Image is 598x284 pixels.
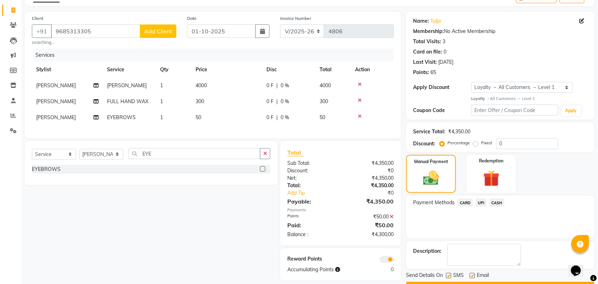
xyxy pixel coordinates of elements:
[281,114,289,121] span: 0 %
[413,199,455,206] span: Payment Methods
[320,114,325,121] span: 50
[160,82,163,89] span: 1
[276,82,278,89] span: |
[187,15,197,22] label: Date
[490,199,505,207] span: CASH
[196,114,201,121] span: 50
[439,59,454,66] div: [DATE]
[33,49,399,62] div: Services
[350,189,399,197] div: ₹0
[479,158,504,164] label: Redemption
[266,82,273,89] span: 0 F
[282,197,341,206] div: Payable:
[276,98,278,105] span: |
[568,256,591,277] iframe: chat widget
[103,62,156,78] th: Service
[32,166,61,173] div: EYEBROWS
[191,62,262,78] th: Price
[140,24,176,38] button: Add Client
[413,107,472,114] div: Coupon Code
[282,213,341,221] div: Points
[160,114,163,121] span: 1
[414,158,448,165] label: Manual Payment
[340,174,399,182] div: ₹4,350.00
[144,28,172,35] span: Add Client
[107,98,148,105] span: FULL HAND WAX
[413,28,587,35] div: No Active Membership
[413,48,442,56] div: Card on file:
[276,114,278,121] span: |
[413,17,429,25] div: Name:
[320,82,331,89] span: 4000
[431,17,441,25] a: Tulja
[160,98,163,105] span: 1
[431,69,436,76] div: 65
[340,213,399,221] div: ₹50.00
[448,140,470,146] label: Percentage
[156,62,191,78] th: Qty
[281,98,289,105] span: 0 %
[340,182,399,189] div: ₹4,350.00
[320,98,328,105] span: 300
[282,167,341,174] div: Discount:
[282,266,370,273] div: Accumulating Points
[282,255,341,263] div: Reward Points
[281,82,289,89] span: 0 %
[472,105,558,116] input: Enter Offer / Coupon Code
[107,114,136,121] span: EYEBROWS
[107,82,147,89] span: [PERSON_NAME]
[472,96,587,102] div: All Customers → Level 1
[413,38,441,45] div: Total Visits:
[282,221,341,229] div: Paid:
[51,24,140,38] input: Search by Name/Mobile/Email/Code
[287,149,304,156] span: Total
[262,62,315,78] th: Disc
[266,98,273,105] span: 0 F
[36,98,76,105] span: [PERSON_NAME]
[351,62,394,78] th: Action
[406,272,443,280] span: Send Details On
[418,169,444,187] img: _cash.svg
[413,84,472,91] div: Apply Discount
[340,160,399,167] div: ₹4,350.00
[561,105,581,116] button: Apply
[280,15,311,22] label: Invoice Number
[413,247,442,255] div: Description:
[413,59,437,66] div: Last Visit:
[444,48,447,56] div: 0
[443,38,446,45] div: 3
[478,168,505,189] img: _gift.svg
[477,272,489,280] span: Email
[282,160,341,167] div: Sub Total:
[196,98,204,105] span: 300
[282,189,350,197] a: Add Tip
[196,82,207,89] span: 4000
[287,207,394,213] div: Payments
[413,128,446,135] div: Service Total:
[282,231,341,238] div: Balance :
[282,182,341,189] div: Total:
[448,128,471,135] div: ₹4,350.00
[413,140,435,147] div: Discount:
[370,266,399,273] div: 0
[340,231,399,238] div: ₹4,300.00
[458,199,473,207] span: CARD
[472,96,490,101] strong: Loyalty →
[32,24,52,38] button: +91
[453,272,464,280] span: SMS
[36,82,76,89] span: [PERSON_NAME]
[315,62,351,78] th: Total
[413,69,429,76] div: Points:
[266,114,273,121] span: 0 F
[129,148,260,159] input: Search or Scan
[32,62,103,78] th: Stylist
[340,167,399,174] div: ₹0
[32,39,176,46] small: searching...
[413,28,444,35] div: Membership:
[340,221,399,229] div: ₹50.00
[476,199,487,207] span: UPI
[36,114,76,121] span: [PERSON_NAME]
[282,174,341,182] div: Net:
[481,140,492,146] label: Fixed
[340,197,399,206] div: ₹4,350.00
